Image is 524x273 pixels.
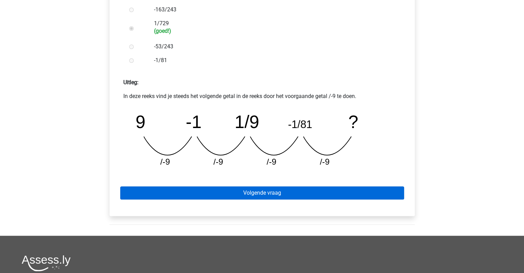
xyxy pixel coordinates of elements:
tspan: 9 [135,112,145,132]
tspan: 1/9 [235,112,259,132]
tspan: -1/81 [288,118,312,130]
tspan: /-9 [320,157,330,166]
tspan: /-9 [214,157,223,166]
tspan: /-9 [267,157,276,166]
a: Volgende vraag [120,186,404,199]
img: Assessly logo [22,255,71,271]
strong: Uitleg: [123,79,138,86]
h6: (goed!) [154,28,392,34]
label: -1/81 [154,56,392,65]
tspan: -1 [186,112,202,132]
tspan: ? [349,112,359,132]
label: -53/243 [154,42,392,51]
label: -163/243 [154,6,392,14]
label: 1/729 [154,19,392,34]
p: In deze reeks vind je steeds het volgende getal in de reeks door het voorgaande getal /-9 te doen. [123,92,401,100]
tspan: /-9 [160,157,170,166]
